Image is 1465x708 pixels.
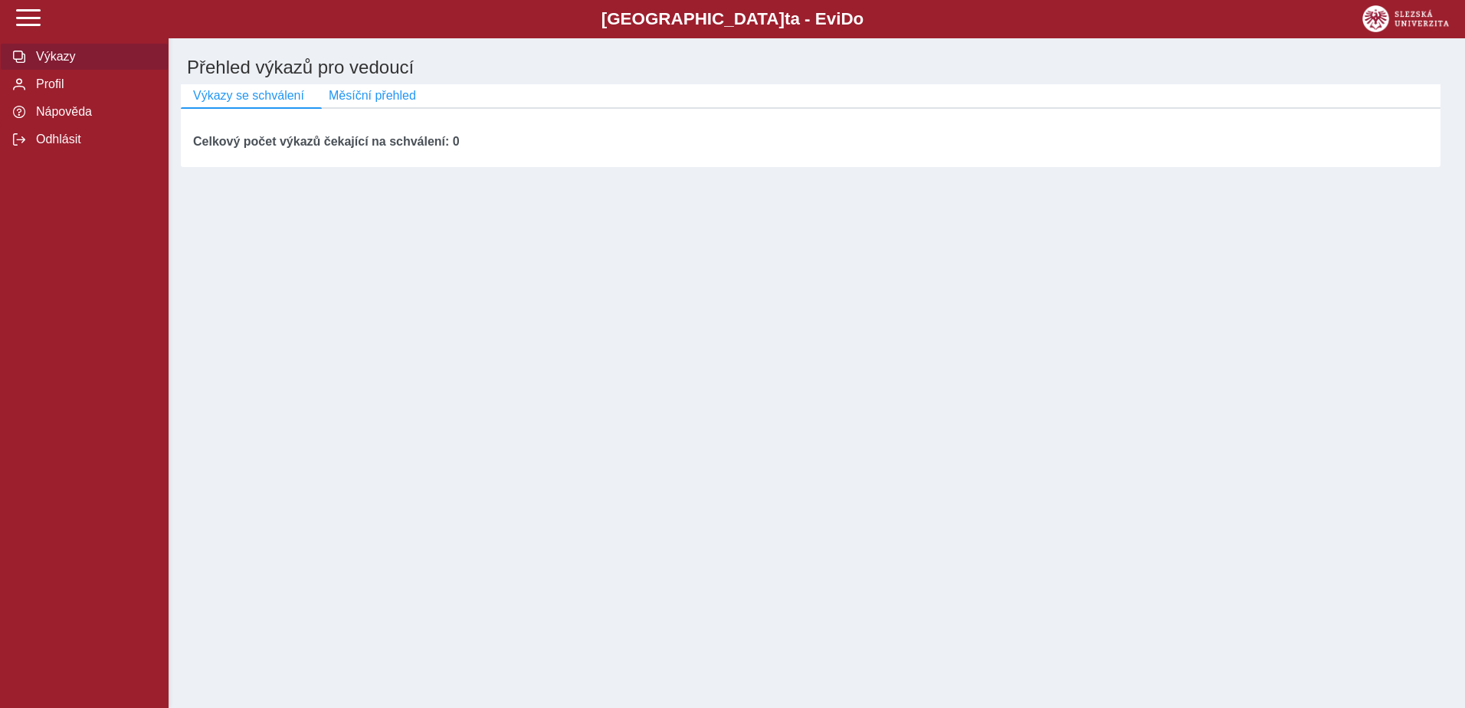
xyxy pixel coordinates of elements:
h1: Přehled výkazů pro vedoucí [181,51,1453,84]
button: Výkazy se schválení [181,84,316,107]
span: Měsíční přehled [329,89,416,103]
span: Výkazy [31,50,156,64]
b: [GEOGRAPHIC_DATA] a - Evi [46,9,1419,29]
span: Odhlásit [31,133,156,146]
button: Měsíční přehled [316,84,428,107]
span: Nápověda [31,105,156,119]
b: Celkový počet výkazů čekající na schválení: 0 [193,135,460,148]
span: Profil [31,77,156,91]
span: o [854,9,864,28]
span: Výkazy se schválení [193,89,304,103]
span: D [841,9,853,28]
img: logo_web_su.png [1362,5,1449,32]
span: t [785,9,790,28]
